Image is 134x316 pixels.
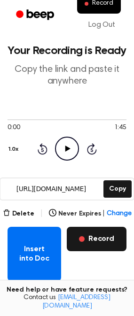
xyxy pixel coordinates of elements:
button: Record [67,227,126,251]
a: Beep [9,6,63,24]
span: Change [107,209,131,219]
span: Contact us [6,294,128,310]
button: Insert into Doc [8,227,61,281]
span: | [102,209,105,219]
button: Delete [3,209,34,219]
button: 1.0x [8,141,22,157]
span: 1:45 [114,123,126,133]
span: | [40,208,43,219]
span: 0:00 [8,123,20,133]
a: Log Out [79,14,125,36]
button: Never Expires|Change [49,209,132,219]
h1: Your Recording is Ready [8,45,126,56]
a: [EMAIL_ADDRESS][DOMAIN_NAME] [42,294,110,309]
p: Copy the link and paste it anywhere [8,64,126,87]
button: Copy [103,180,131,198]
